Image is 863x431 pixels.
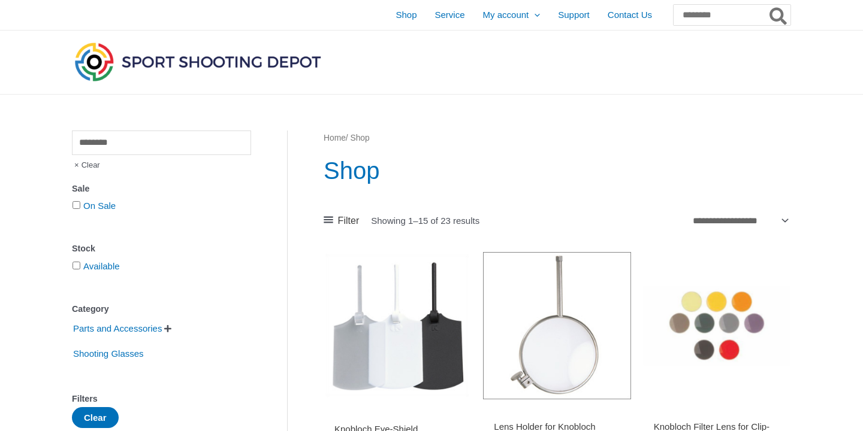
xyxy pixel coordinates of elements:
input: Available [73,262,80,269]
p: Showing 1–15 of 23 results [371,216,479,225]
span: Clear [72,155,100,175]
div: Stock [72,240,251,257]
nav: Breadcrumb [324,130,790,146]
button: Search [767,5,790,25]
h1: Shop [324,154,790,187]
span: Shooting Glasses [72,344,145,364]
img: Knobloch Eye-Shield [324,252,471,399]
select: Shop order [688,211,790,229]
span: Parts and Accessories [72,318,163,339]
div: Category [72,301,251,318]
a: Filter [324,212,359,230]
a: Available [83,261,120,271]
iframe: Customer reviews powered by Trustpilot [654,406,780,421]
img: Lens Holder for Knobloch Glasses [483,252,630,399]
div: Filters [72,390,251,408]
a: Parts and Accessories [72,323,163,333]
iframe: Customer reviews powered by Trustpilot [334,406,460,421]
iframe: Customer reviews powered by Trustpilot [494,406,620,421]
a: On Sale [83,201,116,211]
div: Sale [72,180,251,198]
input: On Sale [73,201,80,209]
span:  [164,324,171,333]
img: Filter Lens for Clip-on-system [643,252,790,399]
a: Shooting Glasses [72,348,145,358]
a: Home [324,133,346,142]
span: Filter [338,212,360,230]
img: Sport Shooting Depot [72,40,324,84]
button: Clear [72,407,119,428]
